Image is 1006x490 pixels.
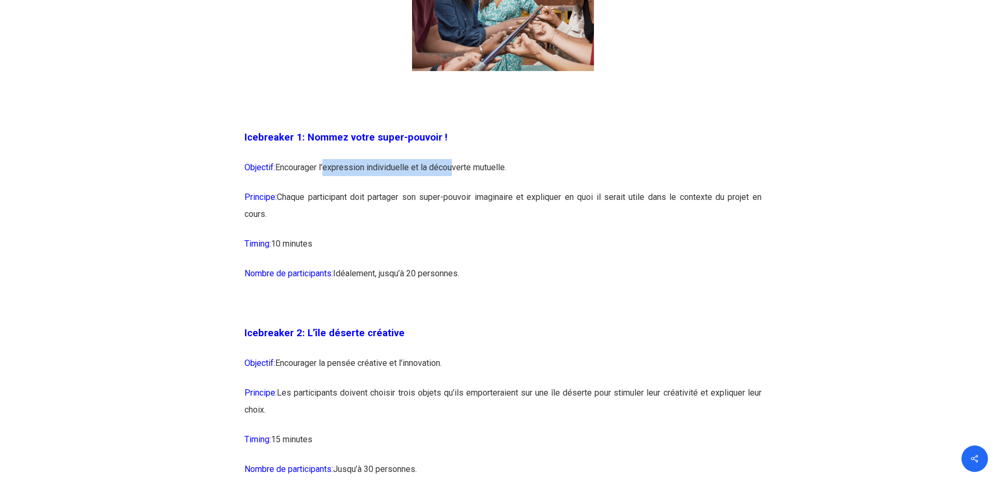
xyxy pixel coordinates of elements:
[244,132,448,143] span: Icebreaker 1: Nommez votre super-pouvoir !
[244,265,762,295] p: Idéalement, jusqu’à 20 personnes.
[244,239,271,249] span: Timing:
[244,431,762,461] p: 15 minutes
[244,162,275,172] span: Objectif:
[244,327,405,339] span: Icebreaker 2: L’île déserte créative
[244,464,333,474] span: Nombre de participants:
[244,388,277,398] span: Principe:
[244,355,762,384] p: Encourager la pensée créative et l’innovation.
[244,358,275,368] span: Objectif:
[244,384,762,431] p: Les participants doivent choisir trois objets qu’ils emporteraient sur une île déserte pour stimu...
[244,189,762,235] p: Chaque participant doit partager son super-pouvoir imaginaire et expliquer en quoi il serait util...
[244,159,762,189] p: Encourager l’expression individuelle et la découverte mutuelle.
[244,434,271,444] span: Timing:
[244,192,277,202] span: Principe:
[244,268,333,278] span: Nombre de participants:
[244,235,762,265] p: 10 minutes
